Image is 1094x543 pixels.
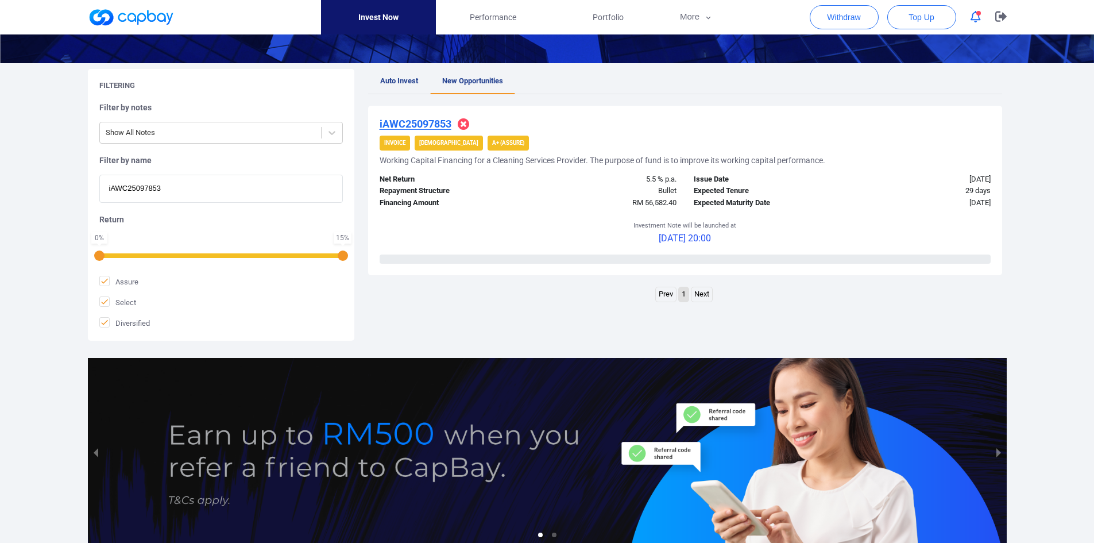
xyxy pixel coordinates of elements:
div: Expected Maturity Date [685,197,842,209]
div: Financing Amount [371,197,528,209]
div: 15 % [336,234,349,241]
span: Diversified [99,317,150,329]
strong: [DEMOGRAPHIC_DATA] [419,140,478,146]
button: Withdraw [810,5,879,29]
a: Next page [691,287,712,302]
span: Portfolio [593,11,624,24]
h5: Filter by name [99,155,343,165]
span: Assure [99,276,138,287]
p: [DATE] 20:00 [633,231,736,246]
div: Repayment Structure [371,185,528,197]
span: Auto Invest [380,76,418,85]
span: RM 56,582.40 [632,198,676,207]
div: 0 % [94,234,105,241]
h5: Filter by notes [99,102,343,113]
h5: Return [99,214,343,225]
span: Top Up [909,11,934,23]
button: Top Up [887,5,956,29]
a: Previous page [656,287,676,302]
li: slide item 2 [552,533,556,537]
h5: Filtering [99,80,135,91]
input: Enter investment note name [99,175,343,203]
div: Bullet [528,185,685,197]
p: Investment Note will be launched at [633,221,736,231]
h5: Working Capital Financing for a Cleaning Services Provider. The purpose of fund is to improve its... [380,155,825,165]
div: [DATE] [842,174,999,186]
li: slide item 1 [538,533,543,537]
div: [DATE] [842,197,999,209]
div: 5.5 % p.a. [528,174,685,186]
strong: Invoice [384,140,405,146]
div: 29 days [842,185,999,197]
div: Net Return [371,174,528,186]
span: New Opportunities [442,76,503,85]
strong: A+ (Assure) [492,140,524,146]
div: Issue Date [685,174,842,186]
span: Performance [470,11,516,24]
div: Expected Tenure [685,185,842,197]
span: Select [99,296,136,308]
a: Page 1 is your current page [679,287,689,302]
u: iAWC25097853 [380,118,451,130]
